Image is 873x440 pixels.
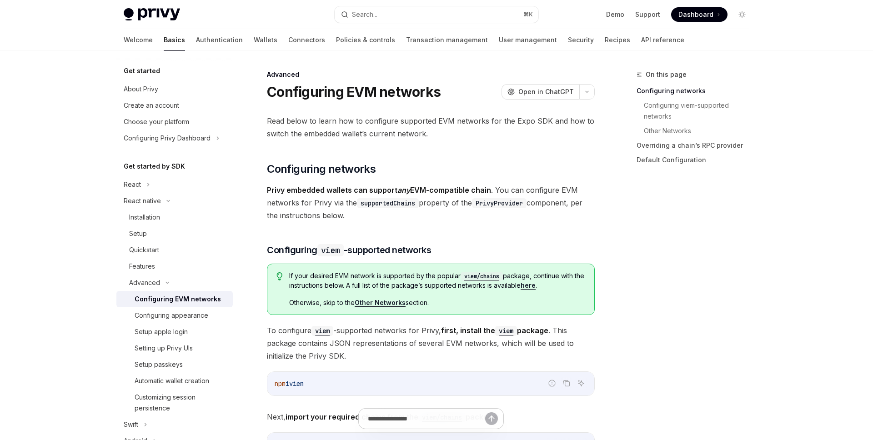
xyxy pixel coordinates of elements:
button: React native [116,193,233,209]
a: Setup [116,225,233,242]
span: viem [289,380,304,388]
button: Report incorrect code [546,377,558,389]
button: Configuring Privy Dashboard [116,130,233,146]
button: Ask AI [575,377,587,389]
div: React [124,179,141,190]
a: Configuring networks [637,84,757,98]
img: light logo [124,8,180,21]
a: Policies & controls [336,29,395,51]
button: Advanced [116,275,233,291]
span: i [286,380,289,388]
button: React [116,176,233,193]
a: Other Networks [637,124,757,138]
span: Configuring -supported networks [267,244,431,256]
div: Automatic wallet creation [135,375,209,386]
strong: Privy embedded wallets can support EVM-compatible chain [267,185,491,195]
span: Read below to learn how to configure supported EVM networks for the Expo SDK and how to switch th... [267,115,595,140]
a: Quickstart [116,242,233,258]
h1: Configuring EVM networks [267,84,441,100]
span: Configuring networks [267,162,376,176]
strong: first, install the package [441,326,548,335]
a: Automatic wallet creation [116,373,233,389]
button: Send message [485,412,498,425]
div: React native [124,195,161,206]
button: Swift [116,416,233,433]
div: Quickstart [129,245,159,255]
a: Connectors [288,29,325,51]
a: Customizing session persistence [116,389,233,416]
div: Advanced [267,70,595,79]
a: Setup passkeys [116,356,233,373]
div: About Privy [124,84,158,95]
a: About Privy [116,81,233,97]
h5: Get started [124,65,160,76]
div: Installation [129,212,160,223]
a: Recipes [605,29,630,51]
div: Create an account [124,100,179,111]
span: To configure -supported networks for Privy, . This package contains JSON representations of sever... [267,324,595,362]
button: Copy the contents from the code block [561,377,572,389]
span: On this page [646,69,687,80]
code: viem [311,326,333,336]
a: Features [116,258,233,275]
svg: Tip [276,272,283,280]
code: viem/chains [461,272,503,281]
a: Overriding a chain’s RPC provider [637,138,757,153]
div: Choose your platform [124,116,189,127]
span: npm [275,380,286,388]
div: Setup [129,228,147,239]
a: Create an account [116,97,233,114]
span: Open in ChatGPT [518,87,574,96]
input: Ask a question... [368,409,485,429]
div: Swift [124,419,138,430]
div: Configuring Privy Dashboard [124,133,211,144]
a: Configuring EVM networks [116,291,233,307]
a: viem/chains [461,272,503,280]
button: Open in ChatGPT [502,84,579,100]
div: Advanced [129,277,160,288]
em: any [397,185,410,195]
div: Configuring appearance [135,310,208,321]
a: Configuring viem-supported networks [637,98,757,124]
div: Features [129,261,155,272]
a: Transaction management [406,29,488,51]
span: Dashboard [678,10,713,19]
a: Wallets [254,29,277,51]
a: here [521,281,536,290]
button: Toggle dark mode [735,7,749,22]
a: Other Networks [355,299,406,307]
span: ⌘ K [523,11,533,18]
span: If your desired EVM network is supported by the popular package, continue with the instructions b... [289,271,585,290]
span: . You can configure EVM networks for Privy via the property of the component, per the instruction... [267,184,595,222]
a: Authentication [196,29,243,51]
a: Setup apple login [116,324,233,340]
code: viem [495,326,517,336]
div: Setup passkeys [135,359,183,370]
code: PrivyProvider [472,198,527,208]
a: Default Configuration [637,153,757,167]
a: Installation [116,209,233,225]
a: viem [495,326,517,335]
span: Otherwise, skip to the section. [289,298,585,307]
a: Configuring appearance [116,307,233,324]
a: Support [635,10,660,19]
a: Welcome [124,29,153,51]
div: Setup apple login [135,326,188,337]
h5: Get started by SDK [124,161,185,172]
div: Customizing session persistence [135,392,227,414]
a: viem [311,326,333,335]
a: Basics [164,29,185,51]
a: Demo [606,10,624,19]
div: Search... [352,9,377,20]
a: API reference [641,29,684,51]
div: Setting up Privy UIs [135,343,193,354]
code: viem [317,244,344,256]
a: Setting up Privy UIs [116,340,233,356]
div: Configuring EVM networks [135,294,221,305]
a: Security [568,29,594,51]
a: Dashboard [671,7,727,22]
code: supportedChains [357,198,419,208]
a: User management [499,29,557,51]
a: Choose your platform [116,114,233,130]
